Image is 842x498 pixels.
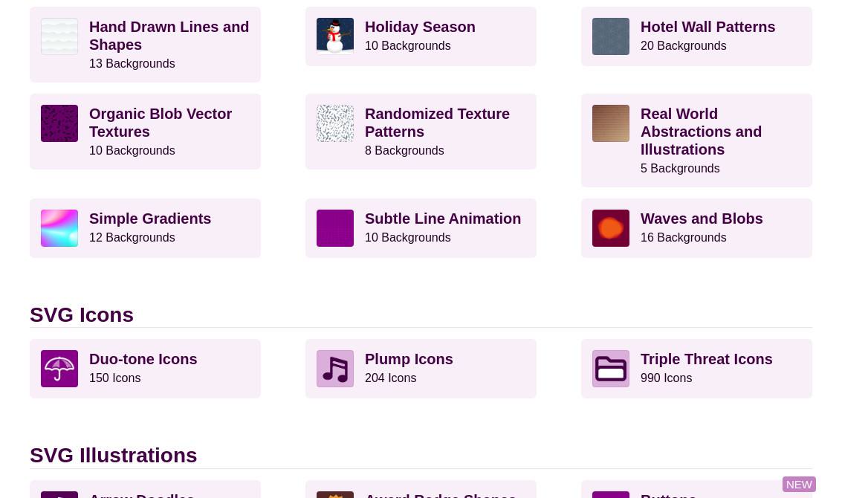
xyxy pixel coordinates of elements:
img: gray texture pattern on white [317,105,354,142]
a: Randomized Texture Patterns8 Backgrounds [305,94,537,169]
img: Musical note icon [317,350,354,387]
strong: Randomized Texture Patterns [365,106,510,140]
small: 10 Backgrounds [89,144,175,157]
h2: SVG Illustrations [30,443,812,469]
img: intersecting outlined circles formation pattern [592,18,629,55]
strong: Holiday Season [365,19,476,35]
small: 10 Backgrounds [365,39,451,52]
a: Hand Drawn Lines and Shapes13 Backgrounds [30,7,261,83]
strong: Hand Drawn Lines and Shapes [89,19,250,53]
strong: Duo-tone Icons [89,351,198,367]
img: Purple vector splotches [41,105,78,142]
strong: Hotel Wall Patterns [641,19,776,35]
strong: Subtle Line Animation [365,210,521,227]
small: 150 Icons [89,372,140,384]
strong: Simple Gradients [89,210,212,227]
small: 204 Icons [365,372,416,384]
a: Real World Abstractions and Illustrations5 Backgrounds [581,94,812,187]
small: 990 Icons [641,372,692,384]
small: 8 Backgrounds [365,144,444,157]
img: Folder icon [592,350,629,387]
a: Triple Threat Icons990 Icons [581,339,812,398]
a: Duo-tone Icons150 Icons [30,339,261,398]
img: various uneven centered blobs [592,210,629,247]
strong: Organic Blob Vector Textures [89,106,232,140]
a: Hotel Wall Patterns20 Backgrounds [581,7,812,66]
a: Plump Icons204 Icons [305,339,537,398]
img: a line grid with a slope perspective [317,210,354,247]
strong: Plump Icons [365,351,453,367]
small: 13 Backgrounds [89,57,175,70]
small: 12 Backgrounds [89,231,175,244]
strong: Triple Threat Icons [641,351,773,367]
small: 10 Backgrounds [365,231,451,244]
a: Organic Blob Vector Textures10 Backgrounds [30,94,261,169]
img: colorful radial mesh gradient rainbow [41,210,78,247]
small: 20 Backgrounds [641,39,727,52]
a: Waves and Blobs16 Backgrounds [581,198,812,258]
h2: SVG Icons [30,303,812,329]
strong: Real World Abstractions and Illustrations [641,106,762,158]
a: Simple Gradients12 Backgrounds [30,198,261,258]
small: 16 Backgrounds [641,231,727,244]
a: Subtle Line Animation10 Backgrounds [305,198,537,258]
strong: Waves and Blobs [641,210,763,227]
img: white subtle wave background [41,18,78,55]
img: umbrella icon [41,350,78,387]
img: vector art snowman with black hat, branch arms, and carrot nose [317,18,354,55]
a: Holiday Season10 Backgrounds [305,7,537,66]
small: 5 Backgrounds [641,162,720,175]
img: wooden floor pattern [592,105,629,142]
